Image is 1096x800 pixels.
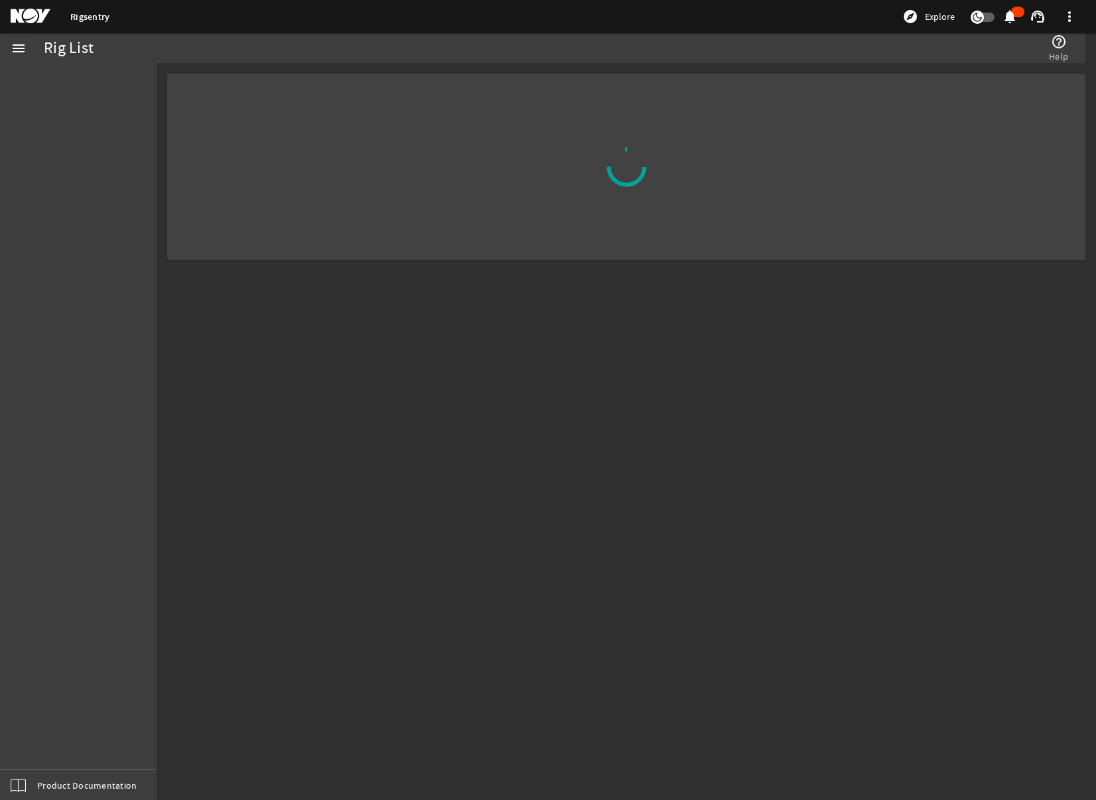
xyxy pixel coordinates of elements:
mat-icon: explore [902,9,918,25]
mat-icon: support_agent [1030,9,1046,25]
button: more_vert [1054,1,1085,32]
a: Rigsentry [70,11,109,23]
mat-icon: notifications [1002,9,1018,25]
span: Help [1049,50,1068,63]
span: Product Documentation [37,779,137,792]
span: Explore [925,10,955,23]
div: Rig List [44,42,93,55]
button: Explore [897,6,960,27]
mat-icon: help_outline [1051,34,1067,50]
mat-icon: menu [11,40,27,56]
